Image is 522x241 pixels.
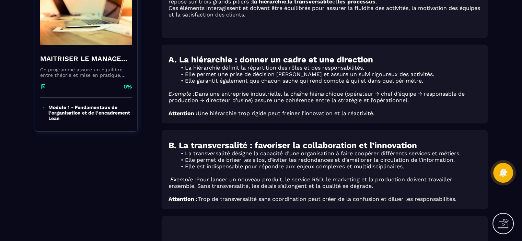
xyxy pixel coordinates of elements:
[169,110,198,117] strong: Attention :
[177,150,481,157] li: La transversalité désigne la capacité d’une organisation à faire coopérer différents services et ...
[124,83,132,91] p: 0%
[170,176,196,183] em: Exemple :
[169,91,195,97] em: Exemple :
[169,55,373,64] strong: A. La hiérarchie : donner un cadre et une direction
[169,91,481,104] p: Dans une entreprise industrielle, la chaîne hiérarchique (opérateur → chef d’équipe → responsable...
[169,110,481,117] p: Une hiérarchie trop rigide peut freiner l’innovation et la réactivité.
[177,163,481,170] li: Elle est indispensable pour répondre aux enjeux complexes et multidisciplinaires.
[169,196,481,202] p: Trop de transversalité sans coordination peut créer de la confusion et diluer les responsabilités.
[40,54,132,63] h4: MAITRISER LE MANAGEMENT POUR ENCADRER, MOBILISER ET TRANSFORMER
[169,5,481,18] p: Ces éléments interagissent et doivent être équilibrés pour assurer la fluidité des activités, la ...
[169,196,198,202] strong: Attention :
[40,67,132,78] p: Ce programme assure un équilibre entre théorie et mise en pratique, permettant aux encadrants de ...
[177,71,481,77] li: Elle permet une prise de décision [PERSON_NAME] et assure un suivi rigoureux des activités.
[169,176,481,189] p: Pour lancer un nouveau produit, le service R&D, le marketing et la production doivent travailler ...
[177,77,481,84] li: Elle garantit également que chacun sache qui rend compte à qui et dans quel périmètre.
[177,64,481,71] li: La hiérarchie définit la répartition des rôles et des responsabilités.
[177,157,481,163] li: Elle permet de briser les silos, d’éviter les redondances et d’améliorer la circulation de l’info...
[169,141,417,150] strong: B. La transversalité : favoriser la collaboration et l’innovation
[48,105,130,121] p: Module 1 - Fondamentaux de l'organisation et de l'encadrement Lean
